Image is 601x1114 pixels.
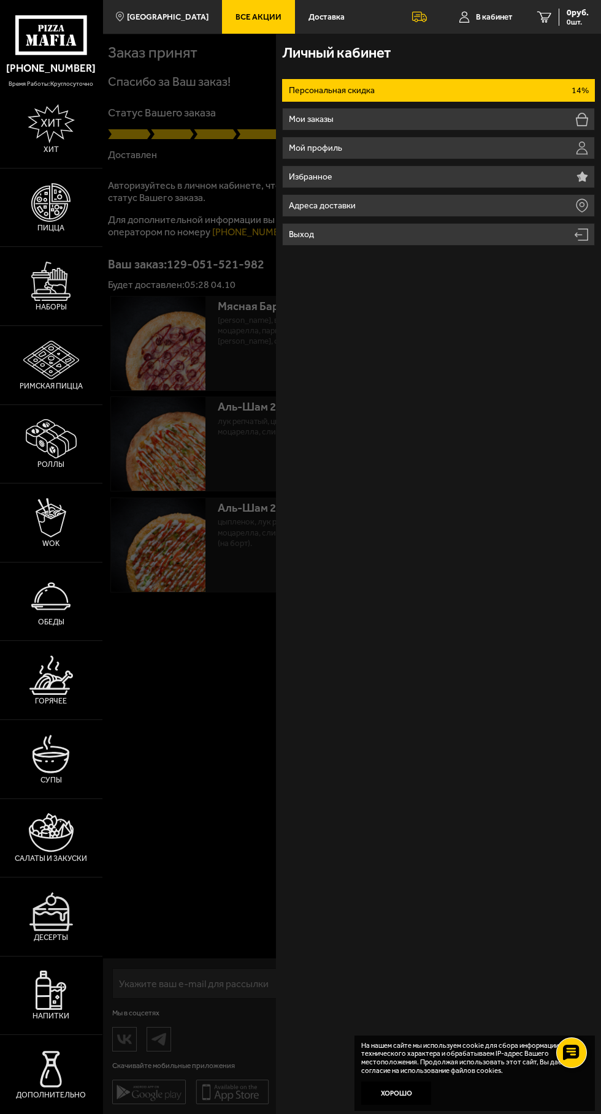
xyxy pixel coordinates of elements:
[289,202,359,210] p: Адреса доставки
[34,934,68,941] span: Десерты
[33,1012,69,1020] span: Напитки
[37,461,64,468] span: Роллы
[361,1082,432,1105] button: Хорошо
[35,697,67,705] span: Горячее
[289,230,317,239] p: Выход
[38,618,64,626] span: Обеды
[289,115,337,124] p: Мои заказы
[308,13,345,21] span: Доставка
[20,382,83,390] span: Римская пицца
[282,46,391,61] h3: Личный кабинет
[42,540,59,547] span: WOK
[36,303,67,311] span: Наборы
[567,18,589,26] span: 0 шт.
[44,146,59,153] span: Хит
[40,776,62,784] span: Супы
[289,173,335,181] p: Избранное
[476,13,513,21] span: В кабинет
[15,855,87,862] span: Салаты и закуски
[567,9,589,17] span: 0 руб.
[235,13,281,21] span: Все Акции
[289,144,345,153] p: Мой профиль
[289,86,378,95] p: Персональная скидка
[127,13,209,21] span: [GEOGRAPHIC_DATA]
[572,86,589,95] p: 14%
[361,1042,582,1075] p: На нашем сайте мы используем cookie для сбора информации технического характера и обрабатываем IP...
[37,224,64,232] span: Пицца
[16,1091,86,1099] span: Дополнительно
